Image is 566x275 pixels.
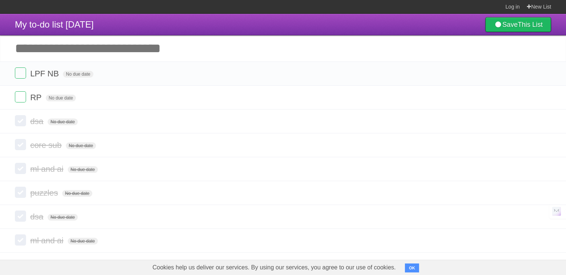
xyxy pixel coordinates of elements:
[15,139,26,150] label: Done
[30,236,65,245] span: ml and ai
[30,212,45,221] span: dsa
[405,263,419,272] button: OK
[68,166,98,173] span: No due date
[15,91,26,102] label: Done
[66,142,96,149] span: No due date
[30,140,63,150] span: core sub
[145,260,403,275] span: Cookies help us deliver our services. By using our services, you agree to our use of cookies.
[48,214,78,221] span: No due date
[15,163,26,174] label: Done
[15,211,26,222] label: Done
[30,188,60,197] span: puzzles
[15,19,94,29] span: My to-do list [DATE]
[30,117,45,126] span: dsa
[62,190,92,197] span: No due date
[15,187,26,198] label: Done
[48,118,78,125] span: No due date
[15,115,26,126] label: Done
[30,69,61,78] span: LPF NB
[30,93,44,102] span: RP
[46,95,76,101] span: No due date
[63,71,93,78] span: No due date
[15,67,26,79] label: Done
[68,238,98,244] span: No due date
[30,164,65,174] span: ml and ai
[15,234,26,246] label: Done
[518,21,543,28] b: This List
[485,17,551,32] a: SaveThis List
